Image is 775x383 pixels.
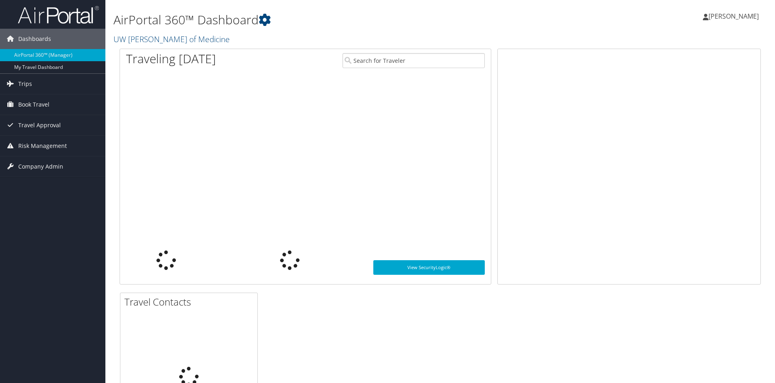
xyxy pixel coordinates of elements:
[126,50,216,67] h1: Traveling [DATE]
[703,4,767,28] a: [PERSON_NAME]
[18,5,99,24] img: airportal-logo.png
[18,74,32,94] span: Trips
[113,11,549,28] h1: AirPortal 360™ Dashboard
[373,260,485,275] a: View SecurityLogic®
[18,136,67,156] span: Risk Management
[18,156,63,177] span: Company Admin
[343,53,485,68] input: Search for Traveler
[18,29,51,49] span: Dashboards
[709,12,759,21] span: [PERSON_NAME]
[124,295,257,309] h2: Travel Contacts
[18,115,61,135] span: Travel Approval
[18,94,49,115] span: Book Travel
[113,34,232,45] a: UW [PERSON_NAME] of Medicine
